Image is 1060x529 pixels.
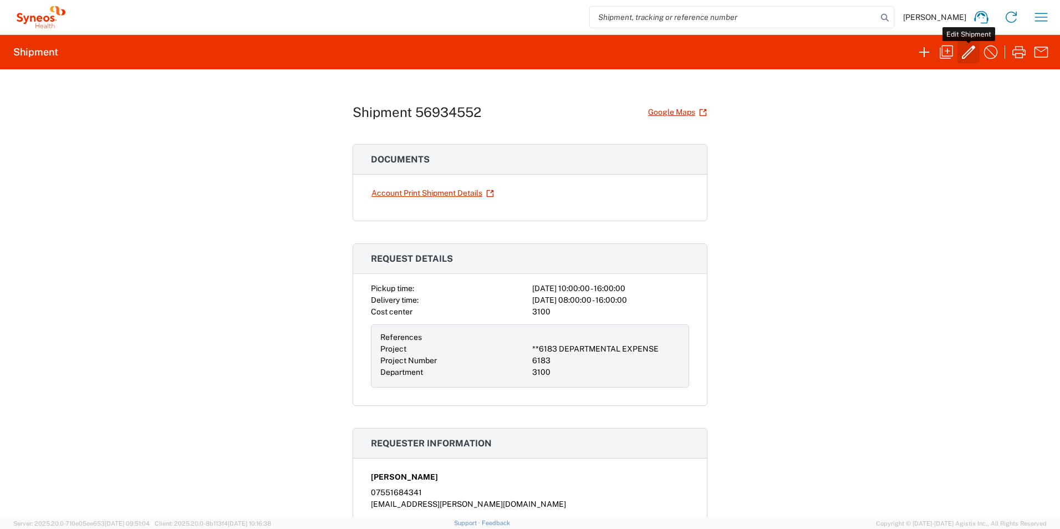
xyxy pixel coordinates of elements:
div: 6183 [532,355,680,367]
span: [DATE] 09:51:04 [105,520,150,527]
a: Google Maps [648,103,707,122]
span: Documents [371,154,430,165]
div: [EMAIL_ADDRESS][PERSON_NAME][DOMAIN_NAME] [371,499,689,510]
span: Server: 2025.20.0-710e05ee653 [13,520,150,527]
div: 3100 [532,367,680,378]
div: [DATE] 10:00:00 - 16:00:00 [532,283,689,294]
a: Account Print Shipment Details [371,184,495,203]
span: [DATE] 10:16:38 [228,520,271,527]
div: Project Number [380,355,528,367]
span: Client: 2025.20.0-8b113f4 [155,520,271,527]
span: [PERSON_NAME] [903,12,966,22]
a: Support [454,520,482,526]
div: Department [380,367,528,378]
input: Shipment, tracking or reference number [590,7,877,28]
div: 07551684341 [371,487,689,499]
div: **6183 DEPARTMENTAL EXPENSE [532,343,680,355]
span: Requester information [371,438,492,449]
span: Request details [371,253,453,264]
div: [DATE] 08:00:00 - 16:00:00 [532,294,689,306]
span: Delivery time: [371,296,419,304]
div: 3100 [532,306,689,318]
span: Cost center [371,307,412,316]
span: Pickup time: [371,284,414,293]
h1: Shipment 56934552 [353,104,481,120]
span: References [380,333,422,342]
h2: Shipment [13,45,58,59]
div: Project [380,343,528,355]
span: Copyright © [DATE]-[DATE] Agistix Inc., All Rights Reserved [876,518,1047,528]
span: [PERSON_NAME] [371,471,438,483]
a: Feedback [482,520,510,526]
